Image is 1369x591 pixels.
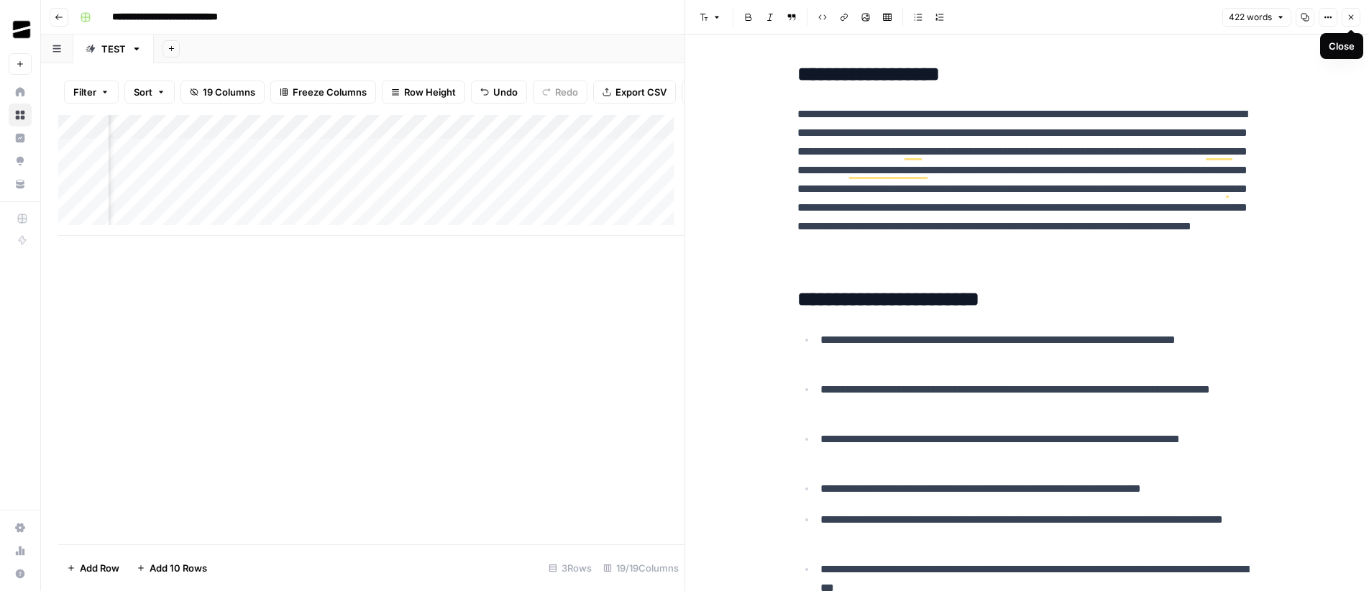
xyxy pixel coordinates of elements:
[1229,11,1272,24] span: 422 words
[555,85,578,99] span: Redo
[9,81,32,104] a: Home
[404,85,456,99] span: Row Height
[615,85,667,99] span: Export CSV
[150,561,207,575] span: Add 10 Rows
[382,81,465,104] button: Row Height
[1222,8,1291,27] button: 422 words
[73,85,96,99] span: Filter
[493,85,518,99] span: Undo
[9,17,35,42] img: OGM Logo
[471,81,527,104] button: Undo
[1329,39,1355,53] div: Close
[9,150,32,173] a: Opportunities
[9,173,32,196] a: Your Data
[101,42,126,56] div: TEST
[64,81,119,104] button: Filter
[80,561,119,575] span: Add Row
[543,556,597,579] div: 3 Rows
[270,81,376,104] button: Freeze Columns
[203,85,255,99] span: 19 Columns
[9,562,32,585] button: Help + Support
[9,104,32,127] a: Browse
[134,85,152,99] span: Sort
[9,539,32,562] a: Usage
[593,81,676,104] button: Export CSV
[124,81,175,104] button: Sort
[128,556,216,579] button: Add 10 Rows
[73,35,154,63] a: TEST
[58,556,128,579] button: Add Row
[293,85,367,99] span: Freeze Columns
[9,12,32,47] button: Workspace: OGM
[597,556,684,579] div: 19/19 Columns
[180,81,265,104] button: 19 Columns
[533,81,587,104] button: Redo
[9,127,32,150] a: Insights
[9,516,32,539] a: Settings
